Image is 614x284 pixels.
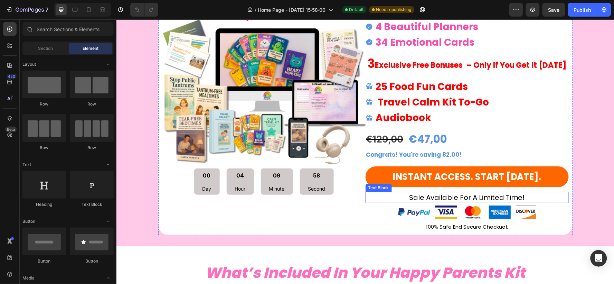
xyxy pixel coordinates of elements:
span: Need republishing [376,7,412,13]
div: Button [70,258,114,264]
img: gempages_579313957362205489-ae931ab8-f6b8-49a2-b144-88c769bf43e7.jpg [282,186,420,200]
strong: Exclusive Free Bonuses – Only If You Get It [DATE] [258,40,450,51]
button: 7 [3,3,51,17]
p: Hour [119,166,129,173]
input: Search Sections & Elements [22,22,114,36]
div: Publish [574,6,591,13]
p: Minute [153,166,168,173]
div: Beta [5,127,17,132]
div: Text Block [70,201,114,208]
span: Default [349,7,364,13]
span: Element [83,45,98,52]
div: Row [22,101,66,107]
span: Toggle open [103,159,114,170]
i: what’s included in your happy parents kit [89,243,409,264]
div: 450 [7,74,17,79]
div: €47,00 [292,112,332,128]
div: 04 [119,152,129,160]
span: Button [22,218,35,225]
div: Row [70,145,114,151]
div: 58 [192,152,209,160]
p: sale available for a limited time! [250,173,452,183]
span: Toggle open [103,216,114,227]
div: €129,00 [249,113,288,127]
button: iNSTANT ACCESS. START TODAY. [249,147,452,168]
strong: Emotional Cards [274,16,358,30]
div: Row [22,145,66,151]
p: 100% safe end secure checkuot [250,204,452,211]
p: Second [192,166,209,173]
div: Row [70,101,114,107]
strong: 4 Beautiful Planners [259,1,362,14]
span: Text [22,162,31,168]
div: Button [22,258,66,264]
button: Save [542,3,565,17]
span: / [255,6,257,13]
p: 7 [45,6,48,14]
span: Media [22,275,35,281]
strong: 3 [251,36,258,53]
span: Toggle open [103,273,114,284]
strong: Audiobook [259,92,315,105]
div: Text Block [251,165,274,172]
button: Publish [568,3,597,17]
strong: 25 Food Fun Cards [259,61,352,74]
span: Home Page - [DATE] 15:58:00 [258,6,326,13]
span: Save [548,7,560,13]
div: Heading [22,201,66,208]
div: 09 [153,152,168,160]
strong: Travel Calm Kit To-Go [262,76,373,90]
span: Layout [22,61,36,67]
div: Undo/Redo [130,3,158,17]
strong: 34 [259,16,272,30]
span: Section [38,45,53,52]
div: iNSTANT ACCESS. START [DATE]. [276,151,425,164]
div: Open Intercom Messenger [591,250,607,267]
span: Toggle open [103,59,114,70]
strong: Congrats! You're saving 82.00! [250,131,346,139]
